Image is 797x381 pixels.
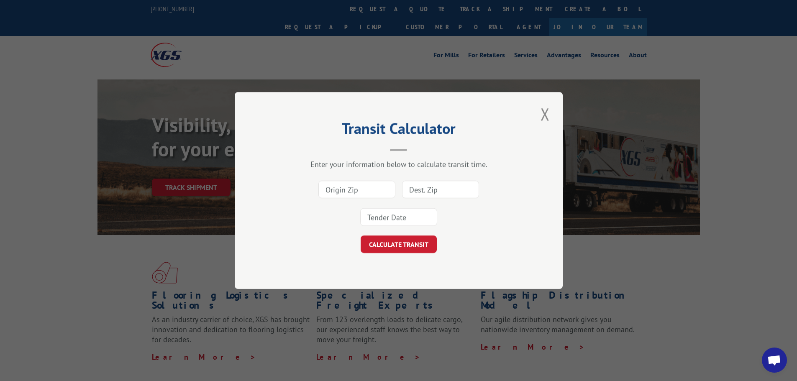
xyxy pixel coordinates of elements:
button: Close modal [538,102,552,125]
input: Tender Date [360,208,437,226]
div: Enter your information below to calculate transit time. [277,159,521,169]
input: Origin Zip [318,181,395,198]
input: Dest. Zip [402,181,479,198]
a: Open chat [762,348,787,373]
button: CALCULATE TRANSIT [361,235,437,253]
h2: Transit Calculator [277,123,521,138]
